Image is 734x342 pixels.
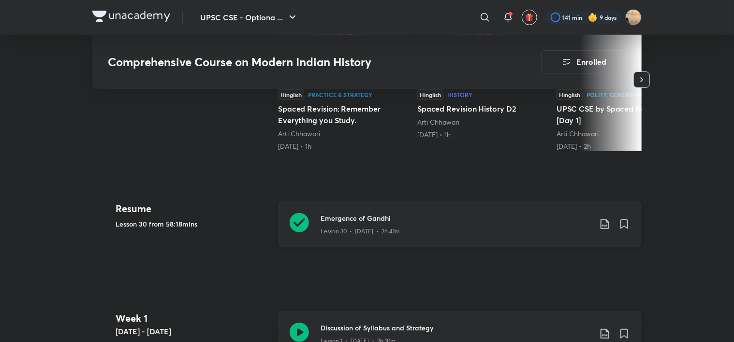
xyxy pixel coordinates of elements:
[321,213,591,223] h3: Emergence of Gandhi
[417,89,443,100] div: Hinglish
[278,142,410,151] div: 7th Jul • 1h
[92,11,170,22] img: Company Logo
[557,129,599,138] a: Arti Chhawari
[541,50,626,73] button: Enrolled
[92,11,170,25] a: Company Logo
[278,89,304,100] div: Hinglish
[308,92,372,98] div: Practice & Strategy
[417,117,459,127] a: Arti Chhawari
[557,129,688,139] div: Arti Chhawari
[116,201,270,216] h4: Resume
[116,219,270,229] h5: Lesson 30 from 58:18mins
[321,323,591,333] h3: Discussion of Syllabus and Strategy
[194,8,304,27] button: UPSC CSE - Optiona ...
[417,103,549,114] h5: Spaced Revision History D2
[278,103,410,126] h5: Spaced Revision: Remember Everything you Study.
[557,103,688,126] h5: UPSC CSE by Spaced Revision Slot 1 [Day 1]
[108,55,486,69] h3: Comprehensive Course on Modern Indian History
[447,92,472,98] div: History
[278,201,642,259] a: Emergence of GandhiLesson 30 • [DATE] • 2h 41m
[417,130,549,140] div: 10th Jul • 1h
[588,13,598,22] img: streak
[417,117,549,127] div: Arti Chhawari
[278,129,320,138] a: Arti Chhawari
[321,227,400,236] p: Lesson 30 • [DATE] • 2h 41m
[557,142,688,151] div: 10th Jul • 2h
[522,10,537,25] button: avatar
[116,311,270,326] h4: Week 1
[557,89,583,100] div: Hinglish
[278,129,410,139] div: Arti Chhawari
[625,9,642,26] img: Snatashree Punyatoya
[525,13,534,22] img: avatar
[116,326,270,337] h5: [DATE] - [DATE]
